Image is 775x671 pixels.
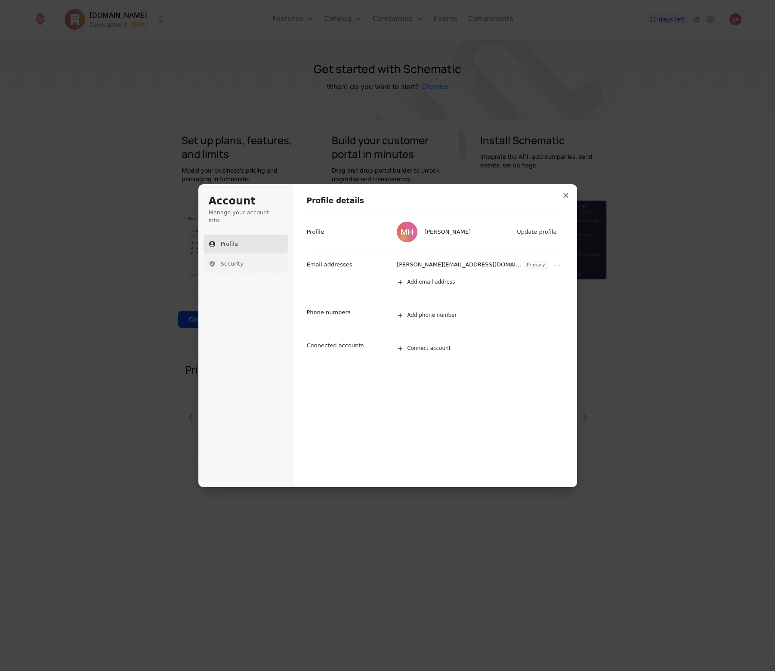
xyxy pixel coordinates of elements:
[307,342,364,349] p: Connected accounts
[204,254,288,273] button: Security
[204,235,288,254] button: Profile
[307,309,351,316] p: Phone numbers
[397,222,417,242] img: Mitch Haile
[407,312,457,319] span: Add phone number
[392,339,563,358] button: Connect account
[397,261,522,269] p: [PERSON_NAME][EMAIL_ADDRESS][DOMAIN_NAME]
[307,228,324,236] p: Profile
[552,260,562,270] button: Open menu
[209,195,283,208] h1: Account
[307,196,564,206] h1: Profile details
[513,226,562,238] button: Update profile
[392,273,573,292] button: Add email address
[221,240,238,248] span: Profile
[407,279,455,286] span: Add email address
[392,306,573,325] button: Add phone number
[558,188,574,203] button: Close modal
[524,261,548,269] span: Primary
[407,345,451,352] span: Connect account
[424,228,471,236] span: [PERSON_NAME]
[209,209,283,224] p: Manage your account info.
[221,260,244,268] span: Security
[307,261,352,269] p: Email addresses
